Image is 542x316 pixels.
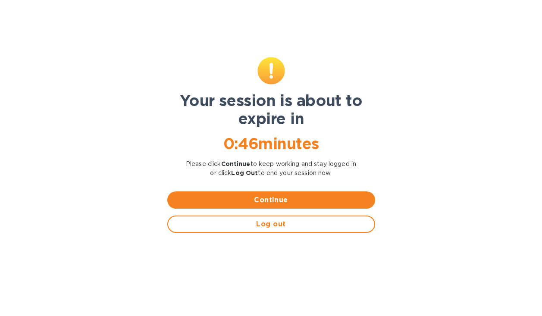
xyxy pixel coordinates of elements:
[167,160,375,178] p: Please click to keep working and stay logged in or click to end your session now.
[167,191,375,209] button: Continue
[231,169,258,176] b: Log Out
[167,135,375,153] h1: 0 : 46 minutes
[175,219,367,229] span: Log out
[221,160,251,167] b: Continue
[167,91,375,128] h1: Your session is about to expire in
[174,195,368,205] span: Continue
[167,216,375,233] button: Log out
